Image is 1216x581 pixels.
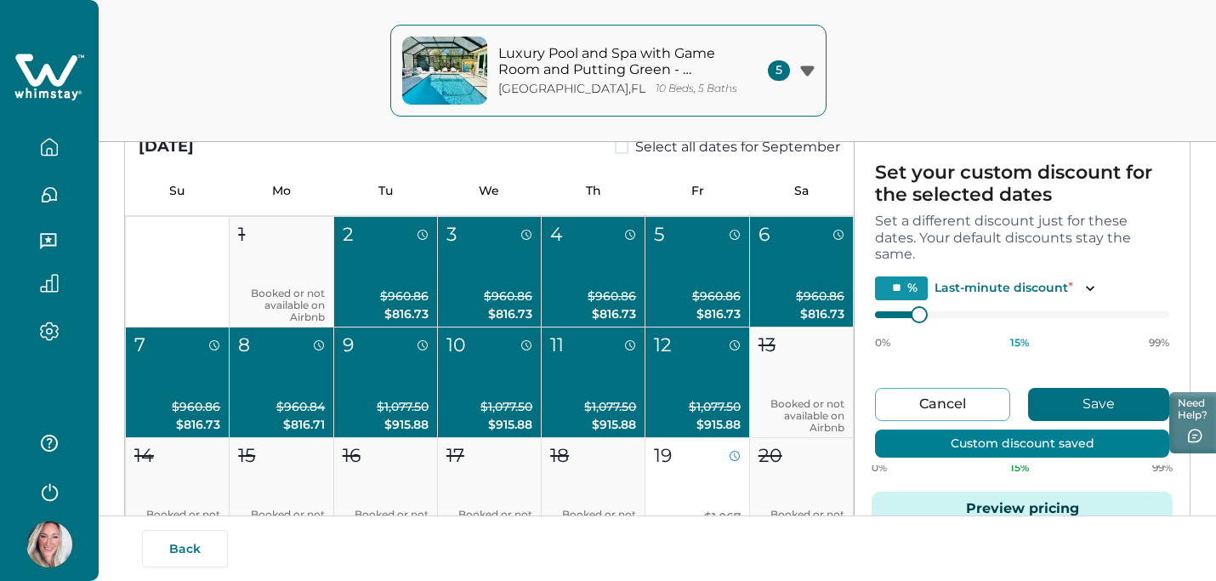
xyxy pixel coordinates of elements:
[488,306,532,322] span: $816.73
[1149,336,1169,350] p: 99%
[645,438,749,549] button: 19$1,067$906.95
[656,83,737,95] p: 10 Beds, 5 Baths
[759,441,782,470] p: 20
[343,509,429,544] p: Booked or not available on Airbnb
[875,388,1010,421] button: Cancel
[1028,388,1169,421] button: Save
[550,509,636,544] p: Booked or not available on Airbnb
[446,441,464,470] p: 17
[696,417,741,432] span: $915.88
[689,399,741,414] span: $1,077.50
[343,331,354,359] p: 9
[238,288,324,323] p: Booked or not available on Airbnb
[645,217,749,328] button: 5$960.86$816.73
[343,220,354,248] p: 2
[172,399,220,414] span: $960.86
[139,135,194,158] div: [DATE]
[26,521,72,567] img: Whimstay Host
[380,288,429,304] span: $960.86
[550,441,569,470] p: 18
[446,509,532,544] p: Booked or not available on Airbnb
[875,213,1169,263] p: Set a different discount just for these dates. Your default discounts stay the same.
[875,162,1169,206] p: Set your custom discount for the selected dates
[584,399,636,414] span: $1,077.50
[343,441,361,470] p: 16
[750,328,854,438] button: 13Booked or not available on Airbnb
[230,328,333,438] button: 8$960.84$816.71
[230,217,333,328] button: 1Booked or not available on Airbnb
[696,306,741,322] span: $816.73
[126,328,230,438] button: 7$960.86$816.73
[126,438,230,549] button: 14Booked or not available on Airbnb
[750,438,854,549] button: 20Booked or not available on Airbnb
[446,220,457,248] p: 3
[542,328,645,438] button: 11$1,077.50$915.88
[759,509,844,544] p: Booked or not available on Airbnb
[654,331,672,359] p: 12
[759,331,776,359] p: 13
[498,45,728,78] p: Luxury Pool and Spa with Game Room and Putting Green - Exquisite Retreat
[796,288,844,304] span: $960.86
[229,184,332,198] p: Mo
[750,217,854,328] button: 6$960.86$816.73
[592,417,636,432] span: $915.88
[1010,461,1029,475] p: 15 %
[437,184,541,198] p: We
[484,288,532,304] span: $960.86
[498,82,645,96] p: [GEOGRAPHIC_DATA] , FL
[1080,278,1100,299] button: Toggle description
[230,438,333,549] button: 15Booked or not available on Airbnb
[768,60,790,81] span: 5
[384,306,429,322] span: $816.73
[542,438,645,549] button: 18Booked or not available on Airbnb
[645,328,749,438] button: 12$1,077.50$915.88
[935,279,1073,297] p: Last-minute discount
[645,184,749,198] p: Fr
[438,438,542,549] button: 17Booked or not available on Airbnb
[334,438,438,549] button: 16Booked or not available on Airbnb
[635,137,840,157] span: Select all dates for September
[542,184,645,198] p: Th
[134,331,145,359] p: 7
[142,530,228,567] button: Back
[377,399,429,414] span: $1,077.50
[654,441,672,470] p: 19
[238,220,245,248] p: 1
[875,336,890,350] p: 0%
[759,398,844,434] p: Booked or not available on Airbnb
[759,220,770,248] p: 6
[550,331,564,359] p: 11
[872,461,887,475] p: 0%
[704,510,741,525] span: $1,067
[488,417,532,432] span: $915.88
[1010,336,1029,350] p: 15 %
[542,217,645,328] button: 4$960.86$816.73
[800,306,844,322] span: $816.73
[592,306,636,322] span: $816.73
[588,288,636,304] span: $960.86
[875,430,1169,458] div: Custom discount saved
[550,220,563,248] p: 4
[238,441,255,470] p: 15
[238,331,250,359] p: 8
[1152,461,1173,475] p: 99%
[334,217,438,328] button: 2$960.86$816.73
[125,184,229,198] p: Su
[334,328,438,438] button: 9$1,077.50$915.88
[438,217,542,328] button: 3$960.86$816.73
[134,441,154,470] p: 14
[276,399,325,414] span: $960.84
[134,509,220,544] p: Booked or not available on Airbnb
[390,25,827,117] button: property-coverLuxury Pool and Spa with Game Room and Putting Green - Exquisite Retreat[GEOGRAPHIC...
[692,288,741,304] span: $960.86
[384,417,429,432] span: $915.88
[446,331,466,359] p: 10
[872,492,1173,526] button: Preview pricing
[654,220,664,248] p: 5
[333,184,437,198] p: Tu
[750,184,854,198] p: Sa
[480,399,532,414] span: $1,077.50
[176,417,220,432] span: $816.73
[283,417,325,432] span: $816.71
[238,509,324,544] p: Booked or not available on Airbnb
